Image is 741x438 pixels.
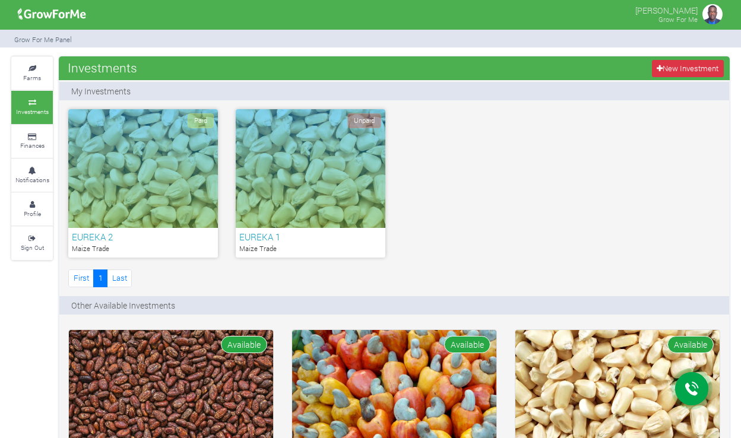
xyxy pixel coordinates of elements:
p: Maize Trade [239,244,382,254]
span: Available [444,336,490,353]
span: Investments [65,56,140,80]
small: Farms [23,74,41,82]
h6: EUREKA 1 [239,231,382,242]
small: Grow For Me Panel [14,35,72,44]
a: New Investment [652,60,724,77]
small: Profile [24,210,41,218]
a: Last [107,269,132,287]
p: Maize Trade [72,244,214,254]
h6: EUREKA 2 [72,231,214,242]
small: Sign Out [21,243,44,252]
a: Sign Out [11,227,53,259]
a: First [68,269,94,287]
small: Investments [16,107,49,116]
a: Notifications [11,159,53,192]
a: Finances [11,125,53,158]
a: Paid EUREKA 2 Maize Trade [68,109,218,258]
nav: Page Navigation [68,269,132,287]
span: Paid [188,113,214,128]
img: growforme image [701,2,724,26]
p: Other Available Investments [71,299,175,312]
span: Available [667,336,714,353]
span: Unpaid [347,113,381,128]
a: 1 [93,269,107,287]
a: Unpaid EUREKA 1 Maize Trade [236,109,385,258]
small: Notifications [15,176,49,184]
p: My Investments [71,85,131,97]
a: Profile [11,193,53,226]
p: [PERSON_NAME] [635,2,698,17]
small: Grow For Me [658,15,698,24]
a: Farms [11,57,53,90]
span: Available [221,336,267,353]
img: growforme image [14,2,90,26]
a: Investments [11,91,53,123]
small: Finances [20,141,45,150]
